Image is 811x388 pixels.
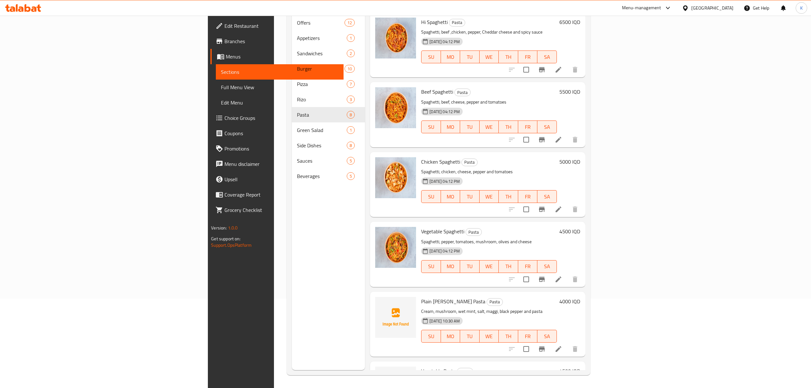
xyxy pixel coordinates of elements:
div: items [347,34,355,42]
h6: 6500 IQD [559,18,580,27]
span: Pasta [449,19,465,26]
div: items [345,19,355,27]
span: Select to update [519,203,533,216]
button: MO [441,330,460,343]
button: TH [499,190,518,203]
span: Sandwiches [297,50,347,57]
span: Menu disclaimer [224,160,338,168]
div: Pizza7 [292,76,365,92]
div: Side Dishes8 [292,138,365,153]
span: Pasta [455,89,470,96]
button: TU [460,260,479,273]
span: Edit Menu [221,99,338,106]
span: 8 [347,143,354,149]
button: WE [480,190,499,203]
span: WE [482,52,496,62]
div: Pasta [457,368,473,376]
span: SA [540,52,554,62]
h6: 5000 IQD [559,157,580,166]
div: items [347,126,355,134]
span: Select to update [519,342,533,356]
button: MO [441,260,460,273]
h6: 4500 IQD [559,367,580,376]
div: Appetizers1 [292,30,365,46]
div: Pasta [454,89,471,96]
div: Pasta [487,298,503,306]
span: 2 [347,50,354,57]
span: Promotions [224,145,338,152]
span: Chicken Spaghetti [421,157,460,167]
span: Coupons [224,129,338,137]
button: MO [441,50,460,63]
span: TH [501,262,515,271]
span: FR [521,52,535,62]
span: Plain [PERSON_NAME] Pasta [421,297,485,306]
span: 5 [347,158,354,164]
button: SA [537,190,557,203]
a: Edit menu item [555,206,562,213]
span: WE [482,262,496,271]
a: Support.OpsPlatform [211,241,252,249]
div: Burger10 [292,61,365,76]
h6: 4000 IQD [559,297,580,306]
button: MO [441,120,460,133]
div: Menu-management [622,4,661,12]
span: Sections [221,68,338,76]
span: 1 [347,127,354,133]
div: items [347,50,355,57]
button: SA [537,260,557,273]
div: Sauces [297,157,347,165]
button: TH [499,50,518,63]
span: Select to update [519,133,533,146]
span: TU [463,122,477,132]
button: delete [567,341,583,357]
a: Edit Restaurant [210,18,343,34]
span: TU [463,192,477,201]
button: delete [567,132,583,147]
span: Offers [297,19,345,27]
button: TH [499,330,518,343]
span: Coverage Report [224,191,338,198]
span: Rizo [297,96,347,103]
span: Burger [297,65,345,73]
img: Plain Alfredo Pasta [375,297,416,338]
span: WE [482,332,496,341]
button: delete [567,272,583,287]
button: SA [537,50,557,63]
button: WE [480,120,499,133]
p: Spaghetti, pepper, tomatoes, mushroom, olives and cheese [421,238,557,246]
div: items [347,111,355,119]
span: 3 [347,97,354,103]
button: TU [460,50,479,63]
span: Pasta [466,229,481,236]
span: SA [540,192,554,201]
p: Spaghetti, beef ,chicken, pepper, Cheddar cheese and spicy sauce [421,28,557,36]
span: Select to update [519,63,533,76]
button: Branch-specific-item [534,202,550,217]
span: Side Dishes [297,142,347,149]
span: SA [540,262,554,271]
button: MO [441,190,460,203]
span: Branches [224,37,338,45]
span: FR [521,262,535,271]
p: Cream, mushroom, wet mint, salt, maggi, black pepper and pasta [421,307,557,315]
span: Upsell [224,175,338,183]
span: Pasta [462,159,477,166]
a: Menus [210,49,343,64]
button: SA [537,330,557,343]
span: Appetizers [297,34,347,42]
span: FR [521,332,535,341]
span: Beverages [297,172,347,180]
a: Edit menu item [555,66,562,74]
button: FR [518,120,537,133]
button: TU [460,330,479,343]
span: 1.0.0 [228,224,238,232]
span: [DATE] 04:12 PM [427,109,462,115]
span: Green Salad [297,126,347,134]
a: Edit menu item [555,275,562,283]
div: items [347,142,355,149]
